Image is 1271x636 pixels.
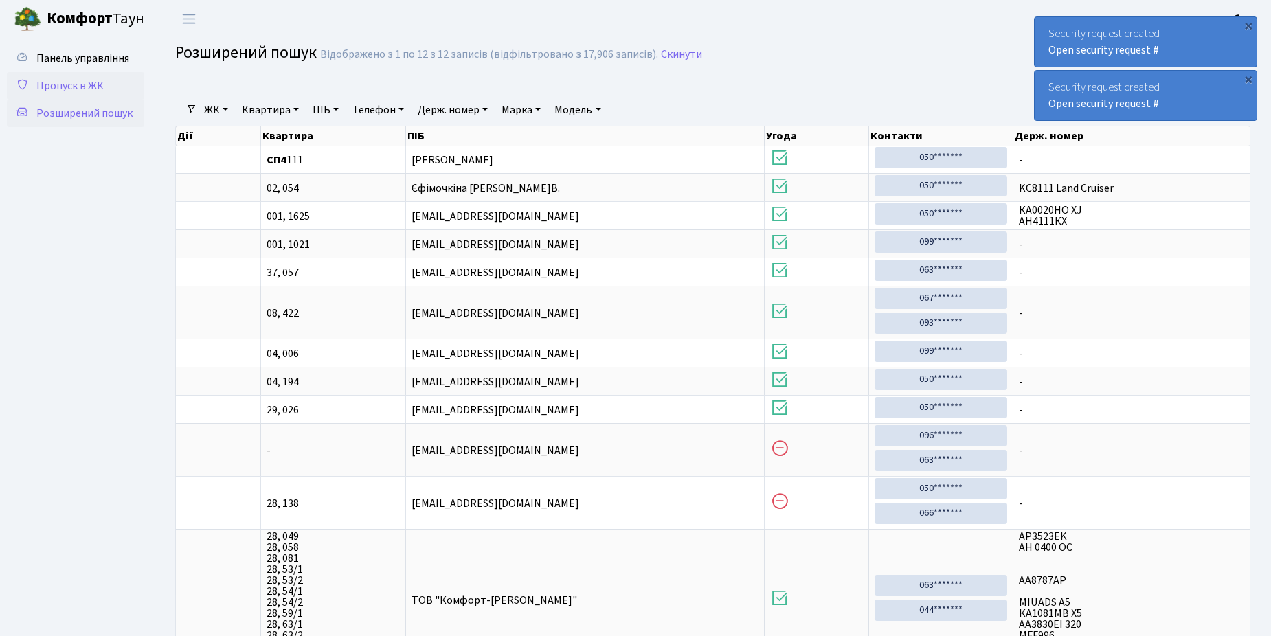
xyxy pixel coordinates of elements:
a: Open security request # [1048,43,1159,58]
img: logo.png [14,5,41,33]
a: Пропуск в ЖК [7,72,144,100]
span: [EMAIL_ADDRESS][DOMAIN_NAME] [412,209,579,224]
th: Держ. номер [1013,126,1250,146]
span: 02, 054 [267,183,400,194]
span: [EMAIL_ADDRESS][DOMAIN_NAME] [412,265,579,280]
span: Розширений пошук [175,41,317,65]
div: Відображено з 1 по 12 з 12 записів (відфільтровано з 17,906 записів). [320,48,658,61]
a: Телефон [347,98,409,122]
a: Модель [549,98,606,122]
span: 04, 194 [267,376,400,387]
span: 37, 057 [267,267,400,278]
a: ЖК [199,98,234,122]
span: [EMAIL_ADDRESS][DOMAIN_NAME] [412,402,579,418]
a: ПІБ [307,98,344,122]
b: Консьєрж б. 4. [1178,12,1255,27]
span: 04, 006 [267,348,400,359]
a: Скинути [661,48,702,61]
span: Панель управління [36,51,129,66]
a: Квартира [236,98,304,122]
span: - [1019,405,1244,416]
th: Дії [176,126,261,146]
div: Security request created [1035,17,1257,67]
b: СП4 [267,152,286,168]
span: 001, 1021 [267,239,400,250]
a: Розширений пошук [7,100,144,127]
span: [EMAIL_ADDRESS][DOMAIN_NAME] [412,306,579,321]
a: Open security request # [1048,96,1159,111]
span: - [1019,445,1244,456]
button: Переключити навігацію [172,8,206,30]
span: КА0020НО XJ АН4111КХ [1019,205,1244,227]
span: Таун [47,8,144,31]
span: 28, 138 [267,498,400,509]
th: Контакти [869,126,1013,146]
span: Пропуск в ЖК [36,78,104,93]
span: [EMAIL_ADDRESS][DOMAIN_NAME] [412,237,579,252]
span: ТОВ "Комфорт-[PERSON_NAME]" [412,593,577,608]
th: ПІБ [406,126,765,146]
div: × [1241,19,1255,32]
span: - [1019,267,1244,278]
a: Консьєрж б. 4. [1178,11,1255,27]
a: Марка [496,98,546,122]
span: - [1019,239,1244,250]
span: 001, 1625 [267,211,400,222]
span: - [1019,498,1244,509]
span: KC8111 Land Cruiser [1019,183,1244,194]
span: Розширений пошук [36,106,133,121]
span: 111 [267,155,400,166]
span: 29, 026 [267,405,400,416]
th: Угода [765,126,870,146]
span: [PERSON_NAME] [412,152,493,168]
span: 08, 422 [267,308,400,319]
span: - [267,445,400,456]
a: Панель управління [7,45,144,72]
span: - [1019,376,1244,387]
b: Комфорт [47,8,113,30]
span: [EMAIL_ADDRESS][DOMAIN_NAME] [412,374,579,389]
span: [EMAIL_ADDRESS][DOMAIN_NAME] [412,443,579,458]
span: Єфімочкіна [PERSON_NAME]В. [412,181,560,196]
div: Security request created [1035,71,1257,120]
span: [EMAIL_ADDRESS][DOMAIN_NAME] [412,346,579,361]
span: - [1019,308,1244,319]
a: Держ. номер [412,98,493,122]
span: [EMAIL_ADDRESS][DOMAIN_NAME] [412,496,579,511]
div: × [1241,72,1255,86]
span: - [1019,348,1244,359]
span: - [1019,155,1244,166]
th: Квартира [261,126,406,146]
